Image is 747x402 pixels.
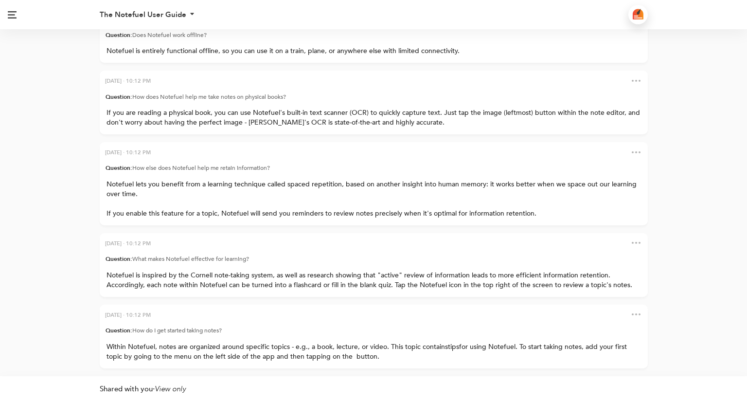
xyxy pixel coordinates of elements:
[132,31,207,39] span: Does Notefuel work offline?
[132,164,270,172] span: How else does Notefuel help me retain information?
[107,342,629,361] span: for using Notefuel. To start taking notes, add your first topic by going to the menu on the left ...
[8,11,17,18] img: logo
[632,313,640,315] img: dots.png
[105,310,151,320] div: [DATE] · 10:12 PM
[106,93,132,101] span: Question:
[632,151,640,153] img: dots.png
[448,342,459,351] span: tips
[107,46,460,55] span: Notefuel is entirely functional offline, so you can use it on a train, plane, or anywhere else wi...
[132,255,249,263] span: What makes Notefuel effective for learning?
[106,31,132,39] span: Question:
[107,180,639,199] span: Notefuel lets you benefit from a learning technique called spaced repetition, based on another in...
[106,255,132,263] span: Question:
[632,80,640,82] img: dots.png
[105,238,151,249] div: [DATE] · 10:12 PM
[105,147,151,158] div: [DATE] · 10:12 PM
[107,271,632,290] span: Notefuel is inspired by the Cornell note-taking system, as well as research showing that "active"...
[132,327,222,334] span: How do I get started taking notes?
[107,108,642,127] span: If you are reading a physical book, you can use Notefuel's built-in text scanner (OCR) to quickly...
[100,11,186,18] div: The Notefuel User Guide
[106,327,132,334] span: Question:
[100,376,648,394] div: ·
[633,9,643,19] img: logo
[632,242,640,244] img: dots.png
[100,384,153,394] span: Shared with you
[106,164,132,172] span: Question:
[107,342,448,351] span: Within Notefuel, notes are organized around specific topics - e.g., a book, lecture, or video. Th...
[107,209,536,218] span: If you enable this feature for a topic, Notefuel will send you reminders to review notes precisel...
[105,76,151,86] div: [DATE] · 10:12 PM
[132,93,286,101] span: How does Notefuel help me take notes on physical books?
[155,384,186,394] span: View only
